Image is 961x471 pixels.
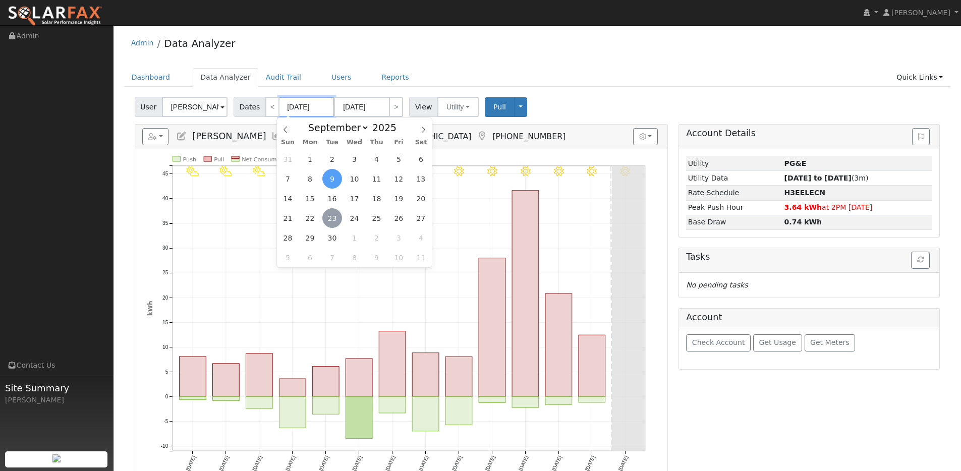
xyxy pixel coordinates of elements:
text: -5 [163,419,168,424]
td: at 2PM [DATE] [782,200,932,215]
text: 20 [162,295,168,301]
span: September 16, 2025 [322,189,342,208]
rect: onclick="" [545,397,572,405]
span: September 6, 2025 [411,149,431,169]
rect: onclick="" [279,379,306,397]
span: September 14, 2025 [278,189,298,208]
h5: Account Details [686,128,932,139]
td: Base Draw [686,215,782,229]
text: 45 [162,171,168,176]
span: September 30, 2025 [322,228,342,248]
span: September 22, 2025 [300,208,320,228]
text: Pull [214,156,224,163]
rect: onclick="" [212,364,239,397]
strong: ID: 17279338, authorized: 09/12/25 [784,159,807,167]
rect: onclick="" [545,293,572,397]
i: 9/09 - PartlyCloudy [186,166,199,176]
span: (3m) [784,174,869,182]
rect: onclick="" [412,353,439,397]
span: [PERSON_NAME] [192,131,266,141]
span: September 28, 2025 [278,228,298,248]
a: Admin [131,39,154,47]
rect: onclick="" [246,354,272,397]
rect: onclick="" [512,397,539,408]
span: Pull [493,103,506,111]
span: September 21, 2025 [278,208,298,228]
text: -10 [160,443,168,449]
text: 30 [162,246,168,251]
td: Rate Schedule [686,186,782,200]
rect: onclick="" [445,357,472,397]
span: September 4, 2025 [367,149,386,169]
a: Quick Links [889,68,950,87]
span: October 6, 2025 [300,248,320,267]
span: Fri [387,139,410,146]
td: Peak Push Hour [686,200,782,215]
i: 9/17 - Clear [454,166,464,176]
i: 9/18 - Clear [487,166,497,176]
span: Wed [344,139,366,146]
rect: onclick="" [579,397,605,402]
a: Edit User (37184) [176,131,187,141]
i: 9/11 - PartlyCloudy [253,166,265,176]
span: October 2, 2025 [367,228,386,248]
span: October 3, 2025 [389,228,409,248]
input: Select a User [162,97,228,117]
span: October 7, 2025 [322,248,342,267]
rect: onclick="" [179,397,206,400]
span: October 1, 2025 [345,228,364,248]
rect: onclick="" [212,397,239,401]
button: Refresh [911,252,930,269]
button: Get Meters [805,334,856,351]
a: Multi-Series Graph [271,131,282,141]
rect: onclick="" [512,191,539,397]
span: Tue [321,139,344,146]
text: Push [183,156,196,163]
span: September 11, 2025 [367,169,386,189]
rect: onclick="" [179,357,206,397]
span: August 31, 2025 [278,149,298,169]
text: 15 [162,320,168,325]
div: [PERSON_NAME] [5,395,108,405]
rect: onclick="" [479,397,505,403]
img: retrieve [52,454,61,462]
strong: 3.64 kWh [784,203,822,211]
text: 10 [162,344,168,350]
span: October 5, 2025 [278,248,298,267]
span: September 1, 2025 [300,149,320,169]
a: Reports [374,68,417,87]
span: September 9, 2025 [322,169,342,189]
text: 40 [162,196,168,201]
span: User [135,97,162,117]
a: Audit Trail [258,68,309,87]
text: Net Consumption 130 kWh [242,156,318,163]
span: View [409,97,438,117]
strong: W [784,189,826,197]
span: September 29, 2025 [300,228,320,248]
rect: onclick="" [312,397,339,415]
button: Check Account [686,334,751,351]
i: No pending tasks [686,281,748,289]
span: Get Meters [810,338,850,346]
i: 9/20 - Clear [553,166,563,176]
strong: 0.74 kWh [784,218,822,226]
select: Month [303,122,369,134]
rect: onclick="" [445,397,472,425]
rect: onclick="" [346,359,372,397]
button: Get Usage [753,334,802,351]
span: Check Account [692,338,745,346]
span: October 10, 2025 [389,248,409,267]
span: October 9, 2025 [367,248,386,267]
span: October 4, 2025 [411,228,431,248]
span: October 11, 2025 [411,248,431,267]
rect: onclick="" [579,335,605,397]
span: Thu [365,139,387,146]
rect: onclick="" [379,397,406,413]
a: Users [324,68,359,87]
text: 5 [165,369,168,375]
span: September 12, 2025 [389,169,409,189]
text: 0 [165,394,168,399]
i: 9/21 - Clear [587,166,597,176]
a: > [389,97,403,117]
span: September 5, 2025 [389,149,409,169]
